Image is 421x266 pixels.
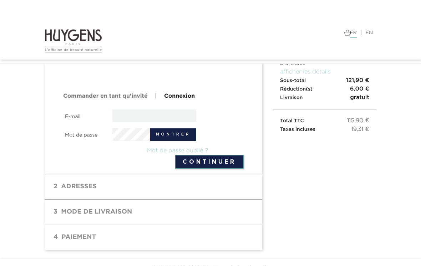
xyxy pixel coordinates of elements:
[63,92,148,101] a: Commander en tant qu'invité
[351,125,369,134] span: 19,31 €
[150,128,196,141] button: Montrer
[280,134,369,145] iframe: PayPal Message 1
[60,128,107,139] label: Mot de passe
[350,93,369,102] span: gratuit
[280,69,331,75] a: afficher les détails
[108,71,199,83] iframe: PayPal-paypal
[45,29,102,53] img: Huygens logo
[175,155,244,169] button: Continuer
[164,92,195,101] a: Connexion
[50,230,257,245] h1: Paiement
[155,93,157,99] span: |
[50,230,61,245] span: 4
[147,148,208,154] a: Mot de passe oublié ?
[280,95,303,100] span: Livraison
[50,180,257,194] h1: Adresses
[280,118,304,123] span: Total TTC
[347,117,369,125] span: 115,90 €
[50,205,257,219] h1: Mode de livraison
[50,205,61,219] span: 3
[50,180,61,194] span: 2
[280,87,313,92] span: Réduction(s)
[280,127,315,132] span: Taxes incluses
[350,85,369,93] span: 6,00 €
[280,78,306,83] span: Sous-total
[346,76,369,85] span: 121,90 €
[60,109,107,121] label: E-mail
[216,29,376,37] div: |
